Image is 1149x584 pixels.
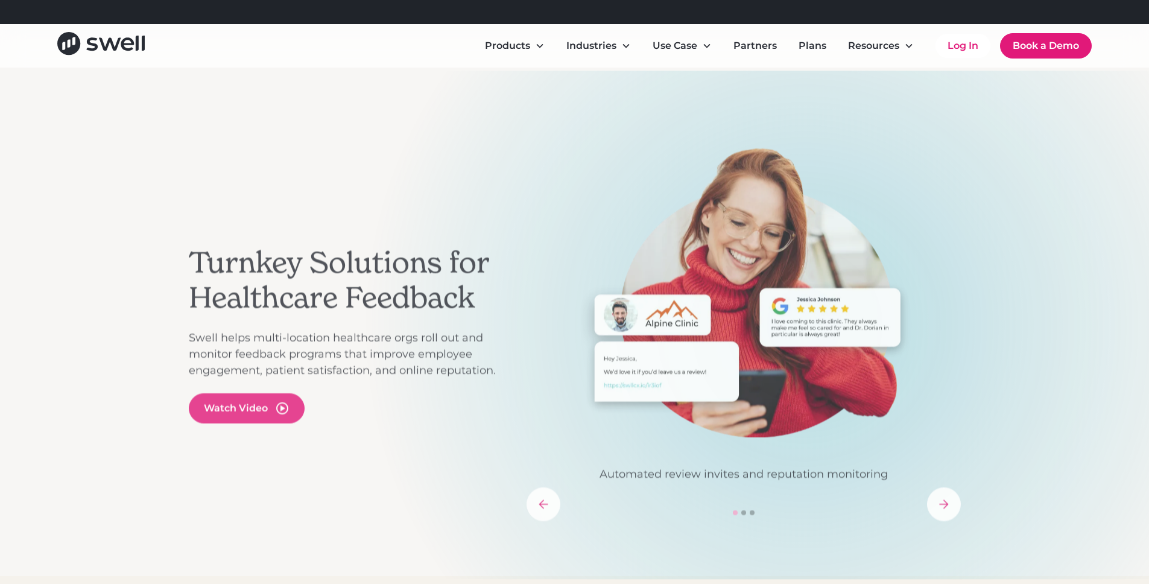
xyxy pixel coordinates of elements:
h2: Turnkey Solutions for Healthcare Feedback [189,246,514,315]
a: Log In [935,34,990,58]
p: Automated review invites and reputation monitoring [527,466,961,483]
div: Show slide 3 of 3 [750,510,755,515]
div: Industries [557,34,641,58]
div: previous slide [527,487,560,521]
div: Products [475,34,554,58]
div: 1 of 3 [527,148,961,483]
div: Use Case [643,34,721,58]
div: Use Case [653,39,697,53]
div: Resources [838,34,923,58]
div: carousel [527,148,961,521]
a: Book a Demo [1000,33,1092,59]
div: Industries [566,39,616,53]
div: Resources [848,39,899,53]
a: open lightbox [189,393,305,423]
a: Plans [789,34,836,58]
div: Show slide 2 of 3 [741,510,746,515]
div: Watch Video [204,401,268,415]
p: Swell helps multi-location healthcare orgs roll out and monitor feedback programs that improve em... [189,329,514,378]
div: Products [485,39,530,53]
a: home [57,32,145,59]
div: Show slide 1 of 3 [733,510,738,515]
a: Partners [724,34,787,58]
div: next slide [927,487,961,521]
